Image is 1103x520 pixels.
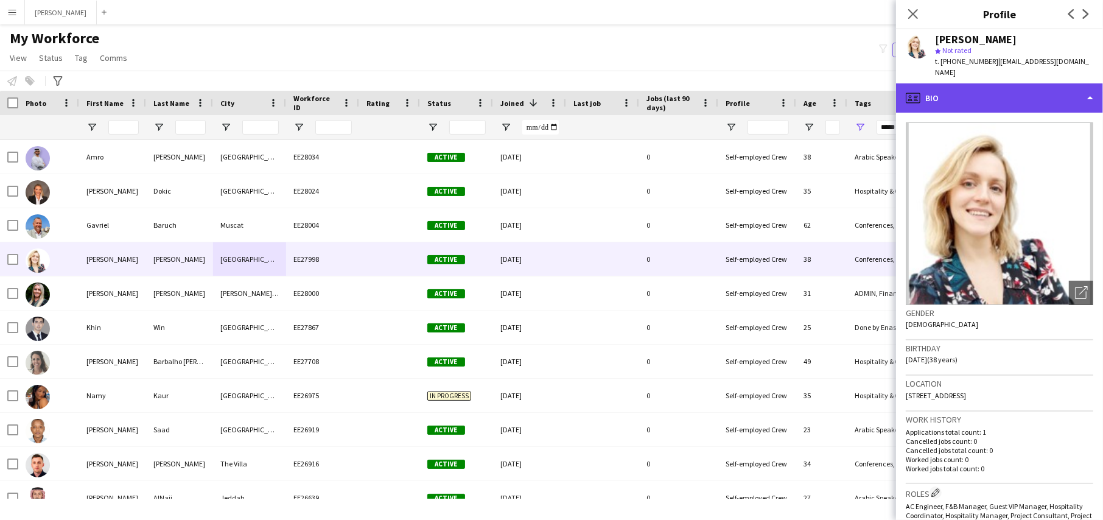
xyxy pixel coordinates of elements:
[796,413,847,446] div: 23
[175,120,206,135] input: Last Name Filter Input
[26,351,50,375] img: Mariana Barbalho da Cruz
[796,481,847,515] div: 27
[146,379,213,412] div: Kaur
[896,6,1103,22] h3: Profile
[906,464,1093,473] p: Worked jobs total count: 0
[427,255,465,264] span: Active
[906,307,1093,318] h3: Gender
[79,345,146,378] div: [PERSON_NAME]
[293,94,337,112] span: Workforce ID
[26,419,50,443] img: Ahmed Saad
[286,208,359,242] div: EE28004
[213,276,286,310] div: [PERSON_NAME][GEOGRAPHIC_DATA]
[726,122,737,133] button: Open Filter Menu
[86,99,124,108] span: First Name
[796,379,847,412] div: 35
[726,99,750,108] span: Profile
[573,99,601,108] span: Last job
[896,83,1103,113] div: Bio
[718,311,796,344] div: Self-employed Crew
[935,57,1089,77] span: | [EMAIL_ADDRESS][DOMAIN_NAME]
[847,140,920,174] div: Arabic Speaker, Conferences, Ceremonies & Exhibitions, Consultants, Coordinator, Hospitality & Gu...
[796,447,847,480] div: 34
[213,311,286,344] div: [GEOGRAPHIC_DATA]
[847,447,920,480] div: Conferences, Ceremonies & Exhibitions, Done by [PERSON_NAME], Hospitality & Guest Relations, Mega...
[79,379,146,412] div: Namy
[847,174,920,208] div: Hospitality & Guest Relations, Manager, Mega Project, Operations, Project Planning & Management
[286,413,359,446] div: EE26919
[847,345,920,378] div: Hospitality & Guest Relations, Operations, To be Contacted By [PERSON_NAME]
[639,345,718,378] div: 0
[427,494,465,503] span: Active
[75,52,88,63] span: Tag
[146,208,213,242] div: Baruch
[493,481,566,515] div: [DATE]
[86,122,97,133] button: Open Filter Menu
[825,120,840,135] input: Age Filter Input
[906,414,1093,425] h3: Work history
[493,311,566,344] div: [DATE]
[95,50,132,66] a: Comms
[70,50,93,66] a: Tag
[718,379,796,412] div: Self-employed Crew
[286,379,359,412] div: EE26975
[796,208,847,242] div: 62
[293,122,304,133] button: Open Filter Menu
[220,122,231,133] button: Open Filter Menu
[286,174,359,208] div: EE28024
[79,208,146,242] div: Gavriel
[213,208,286,242] div: Muscat
[213,174,286,208] div: [GEOGRAPHIC_DATA]
[146,242,213,276] div: [PERSON_NAME]
[427,289,465,298] span: Active
[796,242,847,276] div: 38
[427,122,438,133] button: Open Filter Menu
[493,276,566,310] div: [DATE]
[26,317,50,341] img: Khin Win
[5,50,32,66] a: View
[796,276,847,310] div: 31
[427,99,451,108] span: Status
[26,248,50,273] img: Jenna Levina
[493,242,566,276] div: [DATE]
[146,447,213,480] div: [PERSON_NAME]
[877,120,913,135] input: Tags Filter Input
[26,99,46,108] span: Photo
[718,447,796,480] div: Self-employed Crew
[906,455,1093,464] p: Worked jobs count: 0
[79,140,146,174] div: Amro
[718,276,796,310] div: Self-employed Crew
[493,379,566,412] div: [DATE]
[25,1,97,24] button: [PERSON_NAME]
[500,122,511,133] button: Open Filter Menu
[639,447,718,480] div: 0
[718,174,796,208] div: Self-employed Crew
[639,208,718,242] div: 0
[639,379,718,412] div: 0
[39,52,63,63] span: Status
[79,413,146,446] div: [PERSON_NAME]
[26,487,50,511] img: Abdallah AlNaji
[26,283,50,307] img: Leanne Barry
[796,140,847,174] div: 38
[146,345,213,378] div: Barbalho [PERSON_NAME]
[906,343,1093,354] h3: Birthday
[146,140,213,174] div: [PERSON_NAME]
[26,214,50,239] img: Gavriel Baruch
[286,481,359,515] div: EE26639
[242,120,279,135] input: City Filter Input
[847,379,920,412] div: Hospitality & Guest Relations, Marketing, Sales & Business Development, To be Contacted By [PERSO...
[153,99,189,108] span: Last Name
[718,345,796,378] div: Self-employed Crew
[100,52,127,63] span: Comms
[796,345,847,378] div: 49
[906,355,958,364] span: [DATE] (38 years)
[804,99,816,108] span: Age
[847,208,920,242] div: Conferences, Ceremonies & Exhibitions, Hospitality & Guest Relations, Manager, Operations, Projec...
[213,345,286,378] div: [GEOGRAPHIC_DATA]
[493,208,566,242] div: [DATE]
[493,140,566,174] div: [DATE]
[847,481,920,515] div: Arabic Speaker, Hospitality & Guest Relations, Operations, Transport & Logistics
[718,208,796,242] div: Self-employed Crew
[906,427,1093,437] p: Applications total count: 1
